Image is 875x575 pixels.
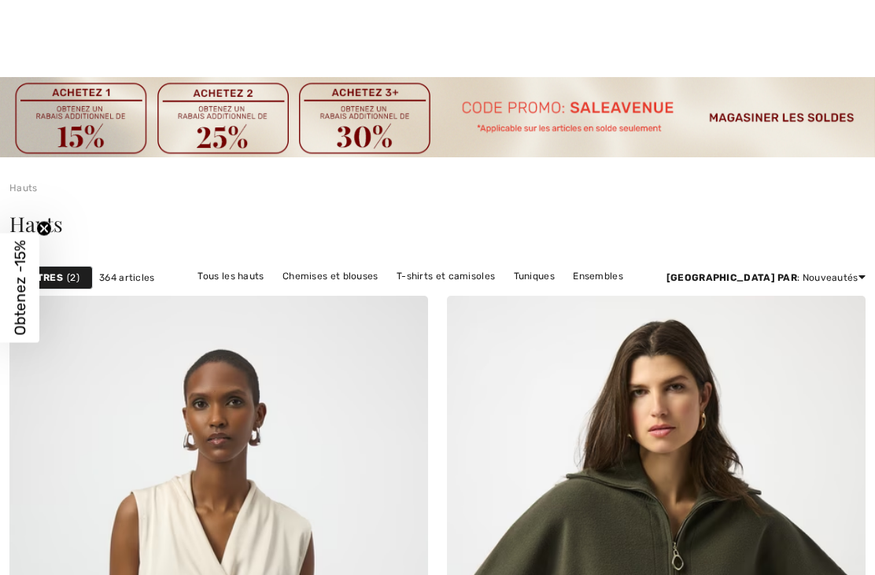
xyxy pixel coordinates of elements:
a: Ensembles [565,266,631,286]
a: Hauts noirs [415,286,485,307]
a: Tuniques [506,266,563,286]
a: Hauts [9,182,38,194]
button: Close teaser [36,220,52,236]
a: Chemises et blouses [275,266,386,286]
a: Hauts [PERSON_NAME] [488,286,613,307]
a: T-shirts et camisoles [389,266,503,286]
a: [PERSON_NAME] Hauts [209,286,334,307]
strong: Filtres [23,271,63,285]
span: Obtenez -15% [11,240,29,335]
span: Hauts [9,210,63,238]
a: Tous les hauts [190,266,271,286]
div: : Nouveautés [666,271,866,285]
strong: [GEOGRAPHIC_DATA] par [666,272,797,283]
a: Hauts blancs [336,286,413,307]
span: 364 articles [99,271,155,285]
span: 2 [67,271,79,285]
